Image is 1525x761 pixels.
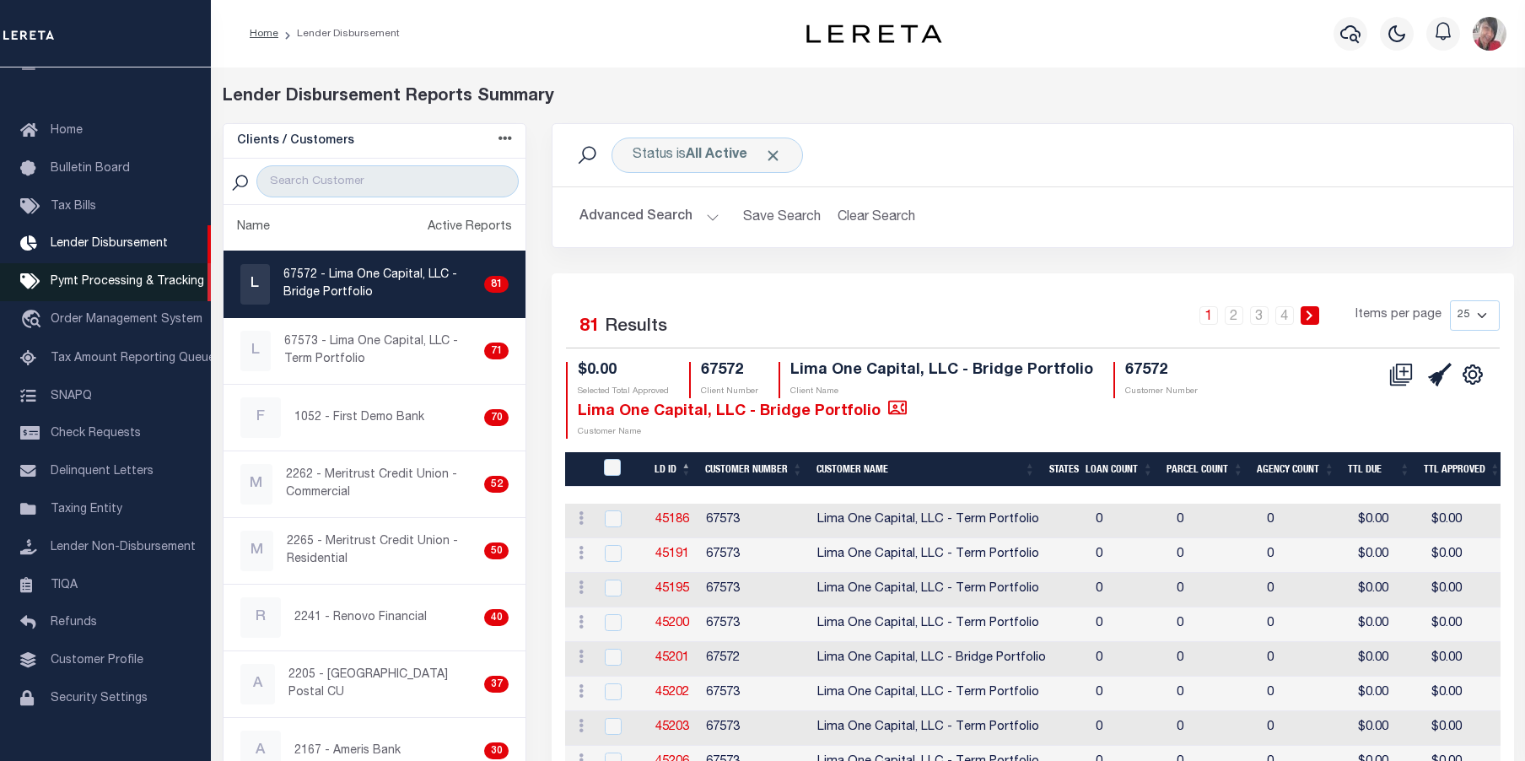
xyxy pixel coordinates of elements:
[655,514,689,526] a: 45186
[699,607,811,642] td: 67573
[593,452,648,487] th: LDID
[224,385,525,451] a: F1052 - First Demo Bank70
[224,451,525,517] a: M2262 - Meritrust Credit Union - Commercial52
[51,617,97,629] span: Refunds
[790,362,1093,380] h4: Lima One Capital, LLC - Bridge Portfolio
[1170,642,1260,677] td: 0
[578,362,669,380] h4: $0.00
[1043,452,1080,487] th: States
[1225,306,1243,325] a: 2
[1351,642,1425,677] td: $0.00
[578,426,907,439] p: Customer Name
[1170,573,1260,607] td: 0
[1089,607,1170,642] td: 0
[250,29,278,39] a: Home
[51,353,215,364] span: Tax Amount Reporting Queue
[764,147,782,165] span: Click to Remove
[578,398,907,421] h4: Lima One Capital, LLC - Bridge Portfolio
[655,583,689,595] a: 45195
[579,318,600,336] span: 81
[1425,573,1515,607] td: $0.00
[1125,362,1198,380] h4: 67572
[51,314,202,326] span: Order Management System
[1089,538,1170,573] td: 0
[237,134,354,148] h5: Clients / Customers
[51,201,96,213] span: Tax Bills
[831,201,923,234] button: Clear Search
[240,397,281,438] div: F
[51,276,204,288] span: Pymt Processing & Tracking
[811,504,1053,538] td: Lima One Capital, LLC - Term Portfolio
[51,504,122,515] span: Taxing Entity
[1260,677,1351,711] td: 0
[1351,607,1425,642] td: $0.00
[1170,677,1260,711] td: 0
[1170,504,1260,538] td: 0
[1170,538,1260,573] td: 0
[1089,711,1170,746] td: 0
[1425,711,1515,746] td: $0.00
[1170,711,1260,746] td: 0
[294,742,401,760] p: 2167 - Ameris Bank
[240,531,273,571] div: M
[811,642,1053,677] td: Lima One Capital, LLC - Bridge Portfolio
[1275,306,1294,325] a: 4
[1417,452,1507,487] th: Ttl Approved: activate to sort column ascending
[1260,607,1351,642] td: 0
[1425,642,1515,677] td: $0.00
[1079,452,1160,487] th: Loan Count: activate to sort column ascending
[1089,642,1170,677] td: 0
[1351,677,1425,711] td: $0.00
[1351,504,1425,538] td: $0.00
[790,386,1093,398] p: Client Name
[1351,711,1425,746] td: $0.00
[1425,607,1515,642] td: $0.00
[699,504,811,538] td: 67573
[224,651,525,717] a: A2205 - [GEOGRAPHIC_DATA] Postal CU37
[51,390,92,402] span: SNAPQ
[1160,452,1250,487] th: Parcel Count: activate to sort column ascending
[1089,677,1170,711] td: 0
[484,676,508,693] div: 37
[1425,677,1515,711] td: $0.00
[1170,607,1260,642] td: 0
[1260,573,1351,607] td: 0
[224,585,525,650] a: R2241 - Renovo Financial40
[240,664,276,704] div: A
[578,386,669,398] p: Selected Total Approved
[811,573,1053,607] td: Lima One Capital, LLC - Term Portfolio
[806,24,941,43] img: logo-dark.svg
[811,711,1053,746] td: Lima One Capital, LLC - Term Portfolio
[288,667,477,702] p: 2205 - [GEOGRAPHIC_DATA] Postal CU
[579,201,719,234] button: Advanced Search
[1260,642,1351,677] td: 0
[240,464,273,505] div: M
[1341,452,1417,487] th: Ttl Due: activate to sort column ascending
[1199,306,1218,325] a: 1
[1260,504,1351,538] td: 0
[655,721,689,733] a: 45203
[294,409,424,427] p: 1052 - First Demo Bank
[1260,538,1351,573] td: 0
[224,318,525,384] a: L67573 - Lima One Capital, LLC - Term Portfolio71
[1250,306,1269,325] a: 3
[484,476,508,493] div: 52
[224,251,525,317] a: L67572 - Lima One Capital, LLC - Bridge Portfolio81
[51,428,141,440] span: Check Requests
[1425,504,1515,538] td: $0.00
[733,201,831,234] button: Save Search
[284,333,478,369] p: 67573 - Lima One Capital, LLC - Term Portfolio
[240,331,271,371] div: L
[51,163,130,175] span: Bulletin Board
[701,362,758,380] h4: 67572
[811,677,1053,711] td: Lima One Capital, LLC - Term Portfolio
[286,467,477,502] p: 2262 - Meritrust Credit Union - Commercial
[484,409,508,426] div: 70
[51,542,196,553] span: Lender Non-Disbursement
[1351,573,1425,607] td: $0.00
[699,711,811,746] td: 67573
[237,219,270,237] div: Name
[811,607,1053,642] td: Lima One Capital, LLC - Term Portfolio
[278,26,400,41] li: Lender Disbursement
[655,687,689,699] a: 45202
